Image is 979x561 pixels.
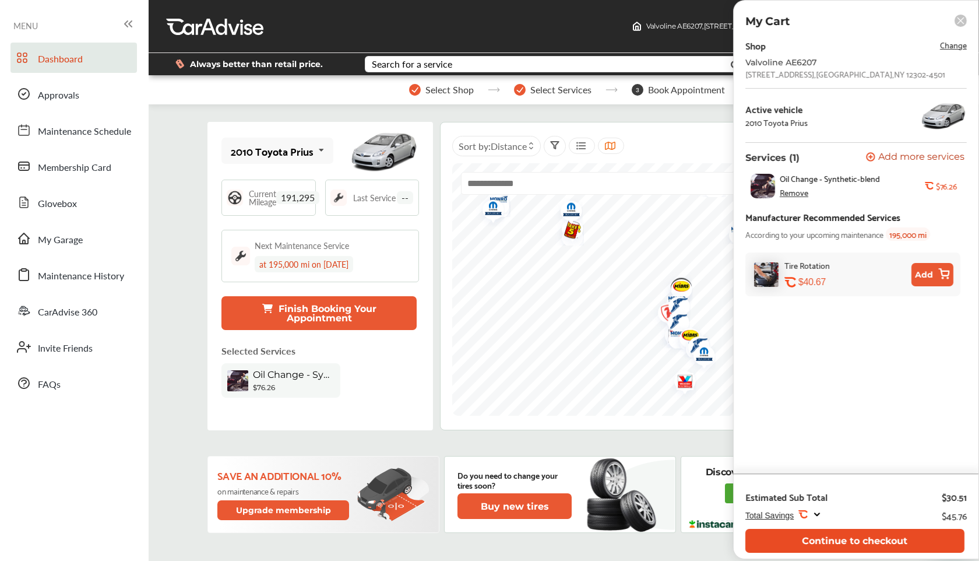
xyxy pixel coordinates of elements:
span: Valvoline AE6207 , [STREET_ADDRESS] [GEOGRAPHIC_DATA] , NY 12302-4501 [646,22,898,30]
div: Map marker [732,277,761,314]
a: CarAdvise 360 [10,296,137,326]
span: Select Services [530,85,591,95]
a: FAQs [10,368,137,398]
span: Select Shop [425,85,474,95]
p: Do you need to change your tires soon? [457,470,572,490]
a: Approvals [10,79,137,109]
span: Glovebox [38,197,77,212]
div: Map marker [662,272,691,307]
div: 2010 Toyota Prius [231,145,314,157]
div: Map marker [730,275,759,310]
button: Add more services [866,152,964,163]
span: Book Appointment [648,85,725,95]
span: Total Savings [745,511,794,520]
img: logo-mavis.png [677,333,708,357]
img: logo-firestone.png [728,277,759,314]
img: tire-rotation-thumb.jpg [754,262,779,287]
div: Estimated Sub Total [745,491,827,503]
img: new-tire.a0c7fe23.svg [586,453,663,536]
img: oil-change-thumb.jpg [751,174,775,198]
div: Tire Rotation [784,258,830,272]
img: logo-goodyear.png [679,330,710,364]
span: Oil Change - Synthetic-blend [780,174,880,183]
span: Change [940,38,967,51]
button: Buy new tires [457,493,572,519]
span: Last Service [353,194,396,202]
img: logo-mopar.png [728,268,759,301]
a: Invite Friends [10,332,137,362]
span: Sort by : [459,139,527,153]
span: MENU [13,21,38,30]
div: Map marker [474,194,503,227]
div: 2010 Toyota Prius [745,118,808,127]
span: Oil Change - Synthetic-blend [253,369,334,380]
div: Map marker [656,320,685,356]
b: $76.26 [253,383,275,392]
a: Membership Card [10,151,137,181]
img: mobile_6056_st0640_046.jpg [349,125,419,177]
img: check-icon.521c8815.svg [662,272,692,307]
span: CarAdvise 360 [38,305,97,320]
img: oil-change-thumb.jpg [227,370,248,391]
div: Map marker [728,268,758,301]
a: Maintenance History [10,260,137,290]
div: Map marker [660,323,689,348]
div: Map marker [553,212,582,250]
span: FAQs [38,377,61,392]
p: My Cart [745,15,790,28]
img: stepper-checkmark.b5569197.svg [409,84,421,96]
img: logo-goodyear.png [659,306,690,341]
img: maintenance_logo [231,247,250,265]
img: 6056_st0640_046.jpg [920,98,967,133]
span: -- [397,191,413,204]
a: My Garage [10,223,137,254]
span: My Garage [38,233,83,248]
div: Map marker [660,290,689,324]
span: Dashboard [38,52,83,67]
img: logo-valvoline.png [665,365,696,402]
img: update-membership.81812027.svg [357,468,429,522]
span: Add more services [878,152,964,163]
canvas: Map [452,163,901,416]
img: logo-monro.png [720,219,751,244]
div: Map marker [662,273,691,303]
button: Upgrade membership [217,500,349,520]
img: logo-valvoline.png [730,275,761,311]
img: logo-valvoline.png [732,277,763,314]
img: logo-mopar.png [474,194,505,227]
div: Map marker [552,195,581,228]
button: Finish Booking Your Appointment [221,296,417,330]
div: $40.67 [798,276,907,287]
div: Remove [780,188,808,197]
img: logo-mopar.png [552,195,583,228]
span: Maintenance Schedule [38,124,131,139]
img: dollor_label_vector.a70140d1.svg [175,59,184,69]
div: at 195,000 mi on [DATE] [255,256,353,272]
div: $45.76 [942,507,967,523]
img: logo-firestone.png [649,297,680,334]
span: 191,295 [276,191,319,204]
img: Midas+Logo_RGB.png [671,322,702,352]
p: Discover your CarAdvise Benefits! [706,466,866,479]
img: maintenance_logo [330,190,347,206]
span: Approvals [38,88,79,103]
div: Map marker [730,275,759,311]
span: Current Mileage [249,190,276,206]
div: Map marker [679,329,708,366]
img: logo-monro.png [657,288,688,313]
div: Map marker [679,330,709,364]
div: Active vehicle [745,104,808,114]
img: stepper-arrow.e24c07c6.svg [605,87,618,92]
span: Always better than retail price. [190,60,323,68]
div: $30.51 [942,491,967,503]
a: Buy new tires [457,493,574,519]
img: stepper-arrow.e24c07c6.svg [488,87,500,92]
img: header-home-logo.8d720a4f.svg [632,22,642,31]
img: logo-goodyear.png [730,275,761,310]
div: Shop [745,37,766,53]
div: Valvoline AE6207 [745,58,932,67]
a: Maintenance Schedule [10,115,137,145]
img: logo-mavis.png [480,192,510,217]
img: logo-mopar.png [685,339,716,373]
div: Search for a service [372,59,452,69]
